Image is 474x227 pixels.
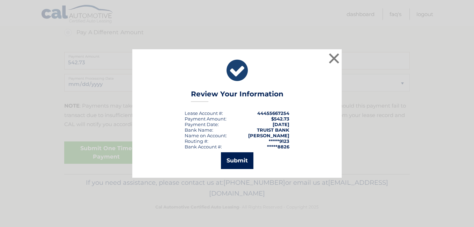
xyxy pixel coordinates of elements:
strong: [PERSON_NAME] [248,133,289,138]
div: Lease Account #: [185,110,223,116]
div: Bank Name: [185,127,213,133]
div: Routing #: [185,138,208,144]
span: [DATE] [273,122,289,127]
strong: 44455667254 [257,110,289,116]
span: $542.73 [271,116,289,122]
div: Name on Account: [185,133,227,138]
div: Payment Amount: [185,116,227,122]
div: Bank Account #: [185,144,222,149]
div: : [185,122,219,127]
button: Submit [221,152,253,169]
strong: TRUIST BANK [257,127,289,133]
h3: Review Your Information [191,90,283,102]
span: Payment Date [185,122,218,127]
button: × [327,51,341,65]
